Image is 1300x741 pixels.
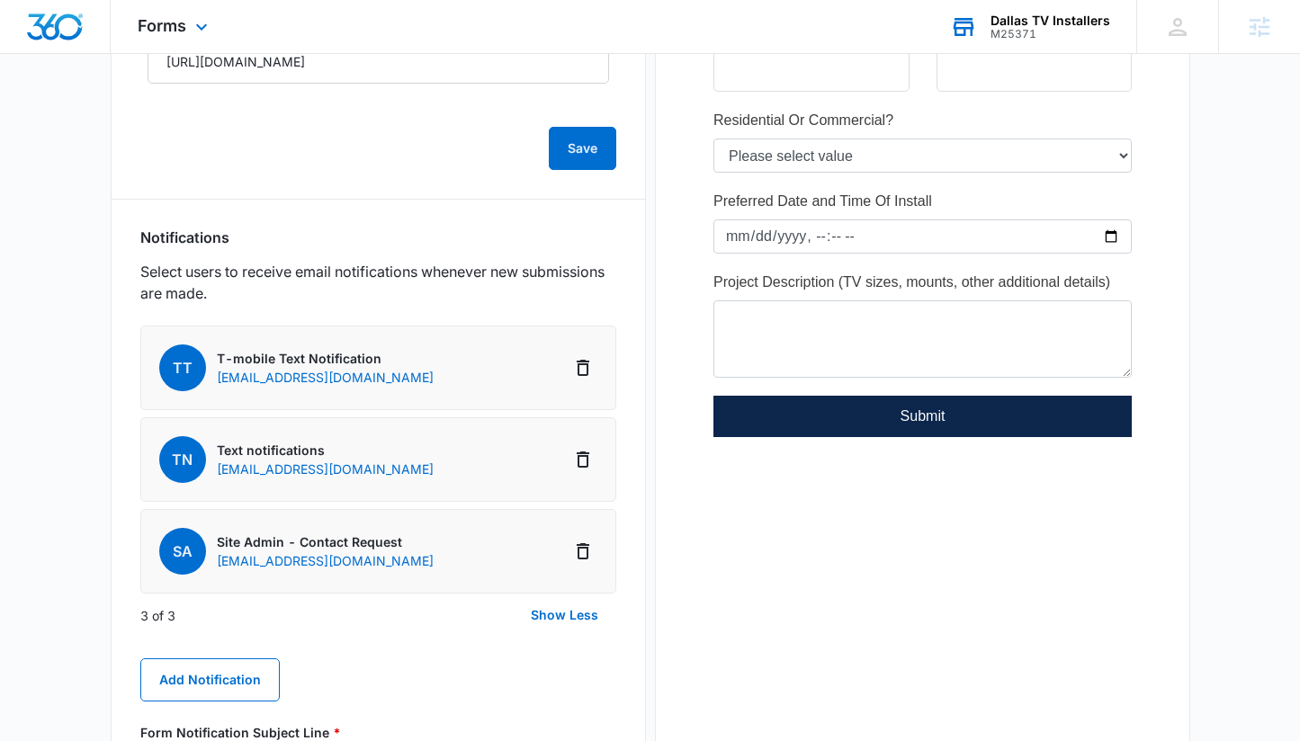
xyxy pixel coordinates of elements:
[223,305,336,320] span: ZIP / Postal Code
[217,349,434,368] p: T-mobile Text Notification
[569,537,597,566] button: Delete Notification
[549,127,616,170] button: Save
[140,606,175,625] p: 3 of 3
[217,551,434,570] p: [EMAIL_ADDRESS][DOMAIN_NAME]
[217,460,434,478] p: [EMAIL_ADDRESS][DOMAIN_NAME]
[991,13,1110,28] div: account name
[159,528,206,575] span: SA
[217,532,434,551] p: Site Admin - Contact Request
[569,445,597,474] button: Delete Notification
[513,594,616,637] button: Show Less
[140,261,616,304] p: Select users to receive email notifications whenever new submissions are made.
[569,353,597,382] button: Delete Notification
[223,103,264,119] span: Phone
[217,368,434,387] p: [EMAIL_ADDRESS][DOMAIN_NAME]
[159,436,206,483] span: Tn
[148,40,609,84] input: Page URL
[140,228,229,246] h3: Notifications
[138,16,186,35] span: Forms
[159,344,206,391] span: TT
[991,28,1110,40] div: account id
[187,701,232,717] span: Submit
[140,658,280,701] button: Add Notification
[217,441,434,460] p: Text notifications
